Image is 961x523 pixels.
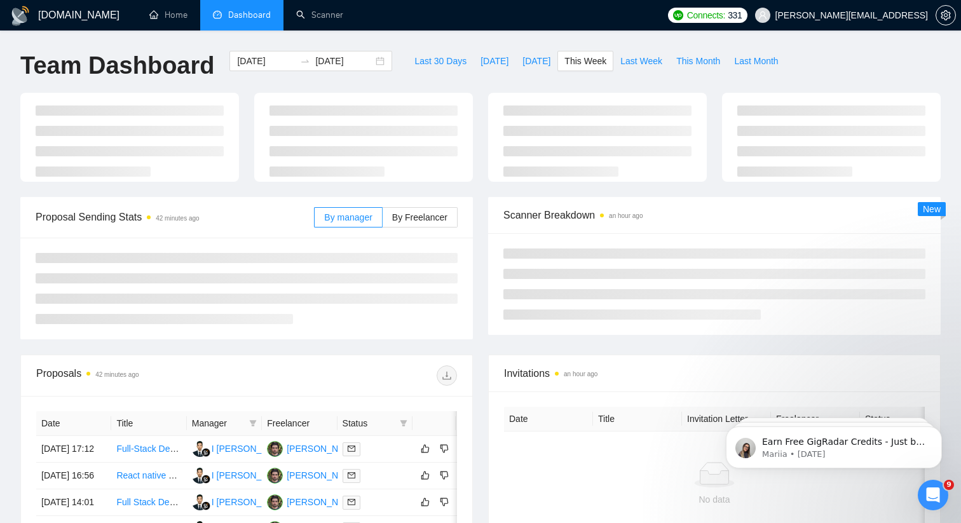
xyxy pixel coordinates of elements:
[944,480,954,490] span: 9
[149,10,187,20] a: homeHome
[936,5,956,25] button: setting
[201,475,210,484] img: gigradar-bm.png
[613,51,669,71] button: Last Week
[287,468,360,482] div: [PERSON_NAME]
[201,448,210,457] img: gigradar-bm.png
[267,496,360,506] a: TF[PERSON_NAME]
[669,51,727,71] button: This Month
[192,496,365,506] a: IGI [PERSON_NAME] [PERSON_NAME]
[564,370,597,377] time: an hour ago
[421,470,430,480] span: like
[348,445,355,452] span: mail
[503,207,925,223] span: Scanner Breakdown
[400,419,407,427] span: filter
[936,10,955,20] span: setting
[267,441,283,457] img: TF
[296,10,343,20] a: searchScanner
[116,470,310,480] a: React native developer _ supabase ai integration
[421,497,430,507] span: like
[36,411,111,436] th: Date
[936,10,956,20] a: setting
[300,56,310,66] span: to
[192,494,208,510] img: IG
[418,468,433,483] button: like
[36,365,247,386] div: Proposals
[116,497,421,507] a: Full Stack Developer for AI-Powered User Interface and Document Extraction
[249,419,257,427] span: filter
[212,495,365,509] div: I [PERSON_NAME] [PERSON_NAME]
[437,494,452,510] button: dislike
[201,501,210,510] img: gigradar-bm.png
[397,414,410,433] span: filter
[156,215,199,222] time: 42 minutes ago
[620,54,662,68] span: Last Week
[593,407,682,431] th: Title
[440,470,449,480] span: dislike
[437,441,452,456] button: dislike
[440,497,449,507] span: dislike
[192,468,208,484] img: IG
[36,436,111,463] td: [DATE] 17:12
[440,444,449,454] span: dislike
[212,442,365,456] div: I [PERSON_NAME] [PERSON_NAME]
[192,470,365,480] a: IGI [PERSON_NAME] [PERSON_NAME]
[682,407,771,431] th: Invitation Letter
[267,468,283,484] img: TF
[557,51,613,71] button: This Week
[267,443,360,453] a: TF[PERSON_NAME]
[36,463,111,489] td: [DATE] 16:56
[111,463,186,489] td: React native developer _ supabase ai integration
[418,494,433,510] button: like
[515,51,557,71] button: [DATE]
[287,442,360,456] div: [PERSON_NAME]
[609,212,643,219] time: an hour ago
[111,489,186,516] td: Full Stack Developer for AI-Powered User Interface and Document Extraction
[212,468,365,482] div: I [PERSON_NAME] [PERSON_NAME]
[418,441,433,456] button: like
[267,470,360,480] a: TF[PERSON_NAME]
[474,51,515,71] button: [DATE]
[213,10,222,19] span: dashboard
[111,411,186,436] th: Title
[262,411,337,436] th: Freelancer
[315,54,373,68] input: End date
[10,6,31,26] img: logo
[267,494,283,510] img: TF
[237,54,295,68] input: Start date
[727,51,785,71] button: Last Month
[95,371,139,378] time: 42 minutes ago
[504,407,593,431] th: Date
[36,209,314,225] span: Proposal Sending Stats
[407,51,474,71] button: Last 30 Days
[564,54,606,68] span: This Week
[300,56,310,66] span: swap-right
[414,54,467,68] span: Last 30 Days
[923,204,941,214] span: New
[192,441,208,457] img: IG
[348,472,355,479] span: mail
[287,495,360,509] div: [PERSON_NAME]
[228,10,271,20] span: Dashboard
[676,54,720,68] span: This Month
[20,51,214,81] h1: Team Dashboard
[514,492,915,506] div: No data
[187,411,262,436] th: Manager
[192,416,244,430] span: Manager
[324,212,372,222] span: By manager
[437,468,452,483] button: dislike
[111,436,186,463] td: Full-Stack Developer for AI-Powered Web GIS Platform
[247,414,259,433] span: filter
[734,54,778,68] span: Last Month
[343,416,395,430] span: Status
[504,365,925,381] span: Invitations
[522,54,550,68] span: [DATE]
[421,444,430,454] span: like
[687,8,725,22] span: Connects:
[673,10,683,20] img: upwork-logo.png
[392,212,447,222] span: By Freelancer
[348,498,355,506] span: mail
